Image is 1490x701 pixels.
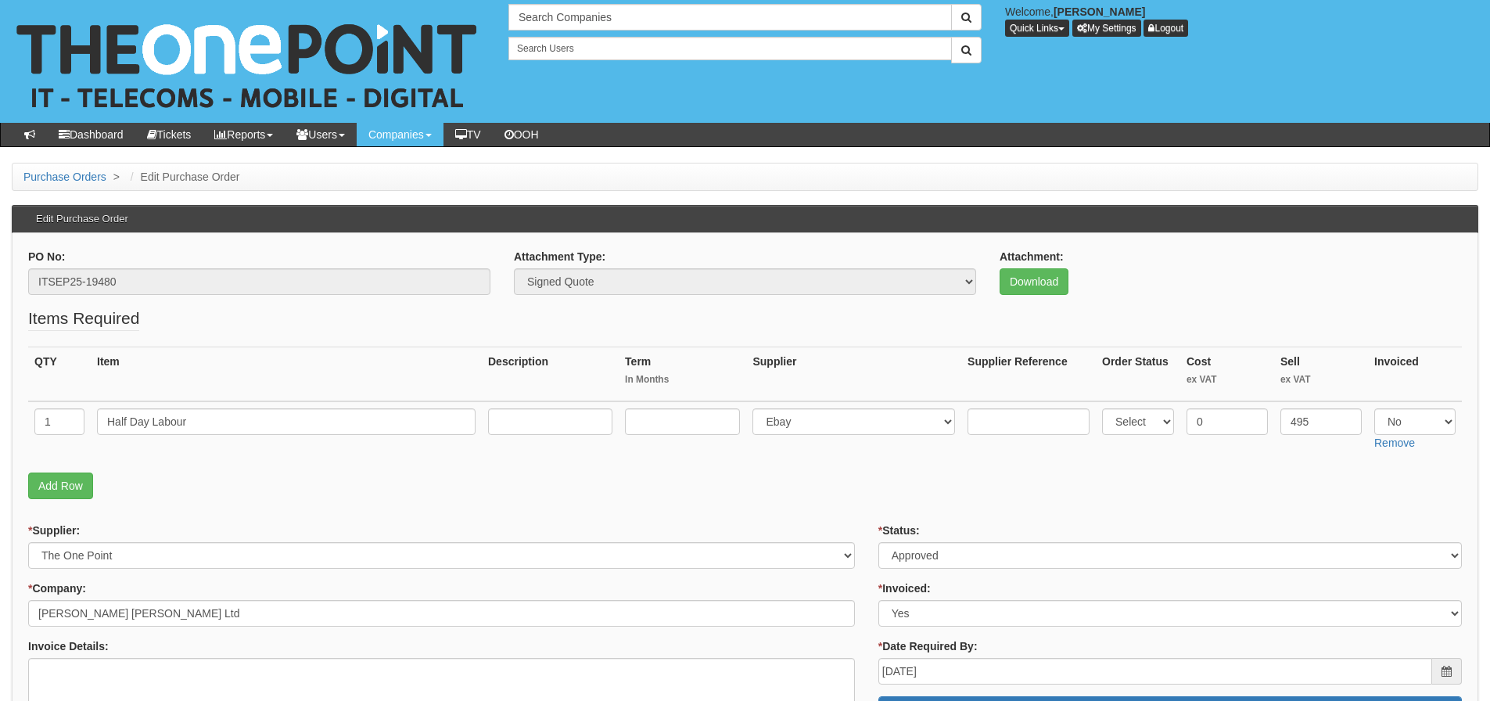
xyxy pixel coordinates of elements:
label: Attachment: [1000,249,1064,264]
span: > [110,171,124,183]
button: Quick Links [1005,20,1069,37]
label: Attachment Type: [514,249,605,264]
label: Invoiced: [878,581,931,596]
th: Term [619,347,746,401]
a: Users [285,123,357,146]
a: My Settings [1072,20,1141,37]
th: Supplier Reference [961,347,1096,401]
a: Tickets [135,123,203,146]
label: Date Required By: [878,638,978,654]
a: Purchase Orders [23,171,106,183]
b: [PERSON_NAME] [1054,5,1145,18]
input: Search Users [508,37,952,60]
li: Edit Purchase Order [127,169,240,185]
label: PO No: [28,249,65,264]
label: Supplier: [28,523,80,538]
label: Status: [878,523,920,538]
div: Welcome, [993,4,1490,37]
th: Supplier [746,347,961,401]
th: Order Status [1096,347,1180,401]
h3: Edit Purchase Order [28,206,136,232]
a: Remove [1374,437,1415,449]
a: Add Row [28,473,93,499]
small: In Months [625,373,740,386]
a: OOH [493,123,551,146]
small: ex VAT [1280,373,1362,386]
th: Item [91,347,482,401]
a: Dashboard [47,123,135,146]
label: Invoice Details: [28,638,109,654]
label: Company: [28,581,86,596]
a: Logout [1144,20,1188,37]
th: Cost [1180,347,1274,401]
a: Reports [203,123,285,146]
th: Invoiced [1368,347,1462,401]
th: Sell [1274,347,1368,401]
small: ex VAT [1187,373,1268,386]
input: Search Companies [508,4,952,31]
a: Download [1000,268,1068,295]
a: Companies [357,123,443,146]
th: QTY [28,347,91,401]
legend: Items Required [28,307,139,331]
a: TV [443,123,493,146]
th: Description [482,347,619,401]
